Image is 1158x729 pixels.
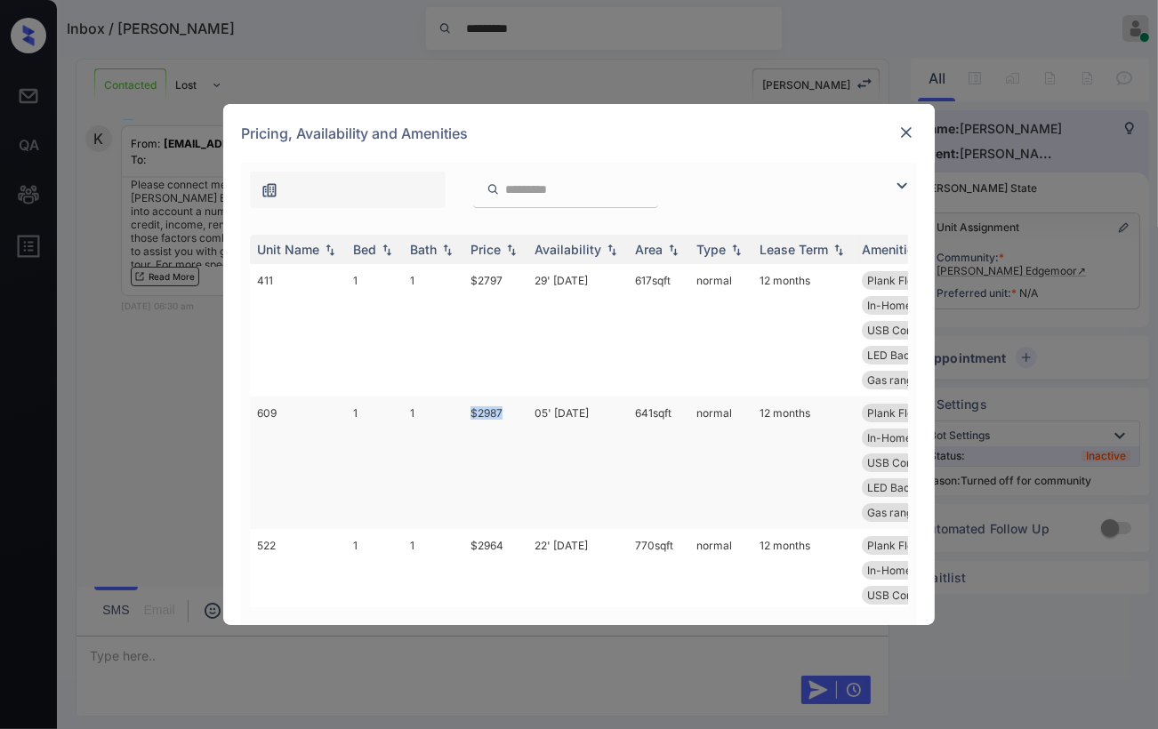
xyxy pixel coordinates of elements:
td: 522 [250,529,346,661]
div: Unit Name [257,242,319,257]
div: Type [696,242,726,257]
span: In-Home Washer ... [867,431,963,445]
td: 1 [346,397,403,529]
img: icon-zuma [891,175,913,196]
span: USB Compatible ... [867,456,961,469]
span: Plank Flooring ... [867,539,950,552]
td: normal [689,264,752,397]
img: icon-zuma [487,181,500,197]
div: Bed [353,242,376,257]
td: 1 [346,264,403,397]
td: $2964 [463,529,527,661]
td: 411 [250,264,346,397]
td: 1 [403,264,463,397]
img: sorting [728,244,745,256]
img: sorting [378,244,396,256]
td: $2797 [463,264,527,397]
td: 12 months [752,264,855,397]
td: normal [689,529,752,661]
img: icon-zuma [261,181,278,199]
td: 609 [250,397,346,529]
span: Plank Flooring ... [867,274,950,287]
div: Pricing, Availability and Amenities [223,104,935,163]
img: sorting [603,244,621,256]
td: normal [689,397,752,529]
span: Gas range [867,373,919,387]
div: Amenities [862,242,921,257]
td: 617 sqft [628,264,689,397]
td: 1 [403,397,463,529]
div: Area [635,242,663,257]
td: $2987 [463,397,527,529]
div: Bath [410,242,437,257]
td: 1 [346,529,403,661]
td: 12 months [752,529,855,661]
img: sorting [664,244,682,256]
img: sorting [438,244,456,256]
span: In-Home Washer ... [867,564,963,577]
td: 12 months [752,397,855,529]
span: In-Home Washer ... [867,299,963,312]
img: sorting [830,244,848,256]
span: Plank Flooring ... [867,406,950,420]
span: USB Compatible ... [867,324,961,337]
td: 770 sqft [628,529,689,661]
img: close [897,124,915,141]
td: 22' [DATE] [527,529,628,661]
span: Gas range [867,506,919,519]
div: Lease Term [760,242,828,257]
td: 29' [DATE] [527,264,628,397]
td: 641 sqft [628,397,689,529]
span: USB Compatible ... [867,589,961,602]
img: sorting [321,244,339,256]
span: LED Back-lit Mi... [867,348,953,362]
td: 05' [DATE] [527,397,628,529]
div: Price [470,242,501,257]
img: sorting [503,244,520,256]
td: 1 [403,529,463,661]
span: LED Back-lit Mi... [867,481,953,494]
div: Availability [535,242,601,257]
